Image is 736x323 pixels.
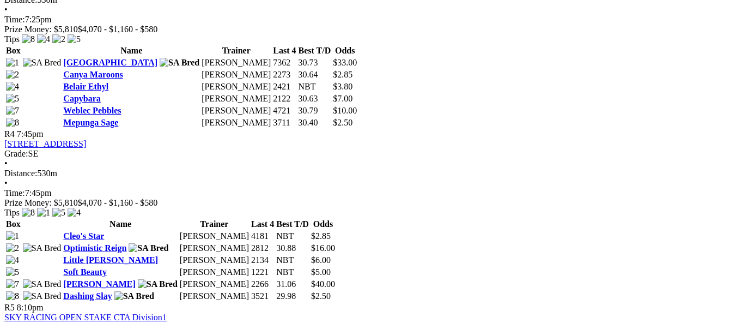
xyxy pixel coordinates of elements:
td: 30.64 [298,69,332,80]
div: 530m [4,169,732,178]
span: Tips [4,208,20,217]
td: 30.63 [298,93,332,104]
span: R4 [4,129,15,139]
span: R5 [4,303,15,312]
span: • [4,159,8,168]
img: SA Bred [23,279,62,289]
td: 4181 [251,231,275,242]
td: 7362 [272,57,296,68]
td: [PERSON_NAME] [201,81,271,92]
div: 7:45pm [4,188,732,198]
a: Soft Beauty [63,267,107,277]
span: $6.00 [311,255,331,265]
img: 8 [6,118,19,128]
span: • [4,5,8,14]
a: SKY RACING OPEN STAKE CTA Division1 [4,313,167,322]
div: SE [4,149,732,159]
a: Canya Maroons [63,70,123,79]
img: 4 [6,82,19,92]
td: [PERSON_NAME] [179,267,250,278]
td: 30.79 [298,105,332,116]
img: SA Bred [23,58,62,68]
a: Cleo's Star [63,231,104,241]
span: $4,070 - $1,160 - $580 [78,25,158,34]
td: 2134 [251,255,275,266]
td: 3521 [251,291,275,302]
div: Prize Money: $5,810 [4,25,732,34]
span: Box [6,46,21,55]
td: 4721 [272,105,296,116]
img: SA Bred [114,291,154,301]
img: SA Bred [23,243,62,253]
img: 7 [6,279,19,289]
img: SA Bred [129,243,168,253]
td: 2273 [272,69,296,80]
img: 1 [6,231,19,241]
a: Belair Ethyl [63,82,108,91]
td: 2812 [251,243,275,254]
th: Name [63,219,178,230]
td: 2266 [251,279,275,290]
td: 30.88 [276,243,309,254]
td: 2421 [272,81,296,92]
span: $2.85 [311,231,331,241]
td: [PERSON_NAME] [201,105,271,116]
td: NBT [298,81,332,92]
img: 2 [6,70,19,80]
td: [PERSON_NAME] [201,117,271,128]
img: 5 [52,208,65,218]
span: Distance: [4,169,37,178]
a: Little [PERSON_NAME] [63,255,158,265]
a: Dashing Slay [63,291,112,301]
img: 2 [6,243,19,253]
td: NBT [276,267,309,278]
th: Best T/D [276,219,309,230]
td: 3711 [272,117,296,128]
span: $33.00 [333,58,357,67]
img: SA Bred [160,58,199,68]
td: [PERSON_NAME] [179,279,250,290]
th: Odds [311,219,336,230]
a: [GEOGRAPHIC_DATA] [63,58,157,67]
div: Prize Money: $5,810 [4,198,732,208]
img: 4 [37,34,50,44]
img: 7 [6,106,19,116]
a: Capybara [63,94,100,103]
span: Grade: [4,149,28,158]
th: Odds [332,45,357,56]
td: [PERSON_NAME] [179,255,250,266]
img: 4 [68,208,81,218]
td: [PERSON_NAME] [179,231,250,242]
td: [PERSON_NAME] [179,243,250,254]
span: Box [6,219,21,229]
a: Mepunga Sage [63,118,118,127]
td: 30.73 [298,57,332,68]
span: Time: [4,188,25,198]
th: Trainer [179,219,250,230]
img: 4 [6,255,19,265]
img: 8 [22,34,35,44]
td: NBT [276,255,309,266]
img: 5 [6,94,19,104]
th: Best T/D [298,45,332,56]
td: [PERSON_NAME] [201,69,271,80]
div: 7:25pm [4,15,732,25]
span: $40.00 [311,279,335,289]
a: [PERSON_NAME] [63,279,135,289]
span: 8:10pm [17,303,44,312]
img: 8 [22,208,35,218]
th: Last 4 [251,219,275,230]
span: $4,070 - $1,160 - $580 [78,198,158,207]
td: [PERSON_NAME] [201,93,271,104]
span: 7:45pm [17,129,44,139]
img: 1 [37,208,50,218]
th: Trainer [201,45,271,56]
img: 8 [6,291,19,301]
span: $10.00 [333,106,357,115]
td: [PERSON_NAME] [179,291,250,302]
img: SA Bred [138,279,178,289]
td: 31.06 [276,279,309,290]
td: 2122 [272,93,296,104]
img: 5 [6,267,19,277]
a: [STREET_ADDRESS] [4,139,86,148]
